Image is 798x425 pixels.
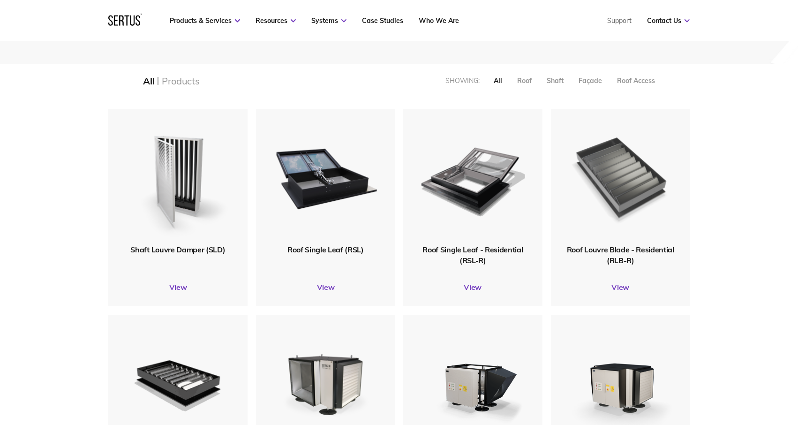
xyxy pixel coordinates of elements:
[143,75,154,87] div: All
[162,75,199,87] div: Products
[130,245,225,254] span: Shaft Louvre Damper (SLD)
[551,282,690,292] a: View
[547,76,564,85] div: Shaft
[362,16,403,25] a: Case Studies
[256,16,296,25] a: Resources
[567,245,674,265] span: Roof Louvre Blade - Residential (RLB-R)
[403,282,542,292] a: View
[647,16,690,25] a: Contact Us
[445,76,480,85] div: Showing:
[579,76,602,85] div: Façade
[108,282,248,292] a: View
[419,16,459,25] a: Who We Are
[607,16,632,25] a: Support
[287,245,364,254] span: Roof Single Leaf (RSL)
[617,76,655,85] div: Roof Access
[170,16,240,25] a: Products & Services
[494,76,502,85] div: All
[630,317,798,425] iframe: Chat Widget
[422,245,523,265] span: Roof Single Leaf - Residential (RSL-R)
[256,282,395,292] a: View
[517,76,532,85] div: Roof
[311,16,346,25] a: Systems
